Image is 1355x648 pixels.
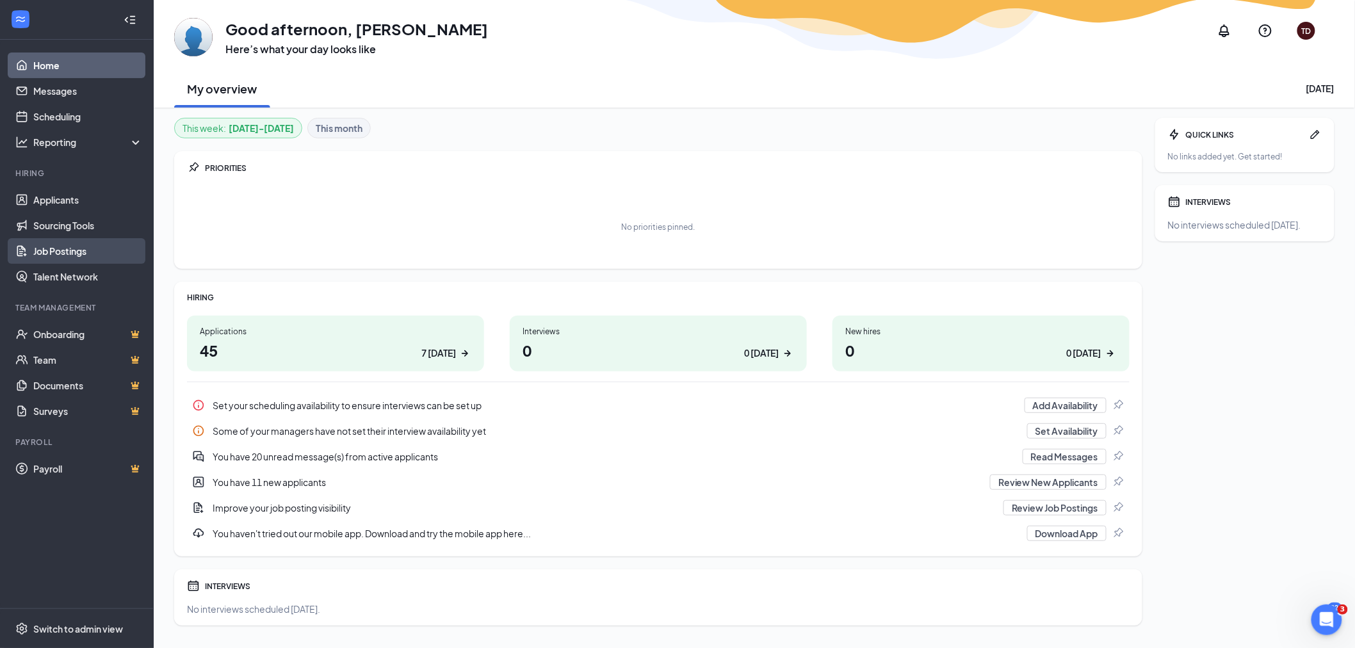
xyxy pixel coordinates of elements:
[1309,128,1322,141] svg: Pen
[187,393,1130,418] div: Set your scheduling availability to ensure interviews can be set up
[187,579,200,592] svg: Calendar
[188,81,257,97] h2: My overview
[1168,128,1181,141] svg: Bolt
[1104,347,1117,360] svg: ArrowRight
[421,346,456,360] div: 7 [DATE]
[213,527,1019,540] div: You haven't tried out our mobile app. Download and try the mobile app here...
[192,450,205,463] svg: DoubleChatActive
[15,437,140,448] div: Payroll
[205,581,1130,592] div: INTERVIEWS
[187,418,1130,444] a: InfoSome of your managers have not set their interview availability yetSet AvailabilityPin
[744,346,779,360] div: 0 [DATE]
[192,399,205,412] svg: Info
[187,521,1130,546] a: DownloadYou haven't tried out our mobile app. Download and try the mobile app here...Download AppPin
[174,18,213,56] img: Tricia Dean
[205,163,1130,174] div: PRIORITIES
[1168,151,1322,162] div: No links added yet. Get started!
[990,474,1107,490] button: Review New Applicants
[1302,26,1311,36] div: TD
[33,622,123,635] div: Switch to admin view
[187,316,484,371] a: Applications457 [DATE]ArrowRight
[225,42,488,56] h3: Here’s what your day looks like
[1186,197,1322,207] div: INTERVIEWS
[1067,346,1101,360] div: 0 [DATE]
[187,495,1130,521] div: Improve your job posting visibility
[187,469,1130,495] a: UserEntityYou have 11 new applicantsReview New ApplicantsPin
[33,456,143,482] a: PayrollCrown
[1217,23,1232,38] svg: Notifications
[1258,23,1273,38] svg: QuestionInfo
[1112,501,1124,514] svg: Pin
[15,302,140,313] div: Team Management
[33,373,143,398] a: DocumentsCrown
[458,347,471,360] svg: ArrowRight
[1112,399,1124,412] svg: Pin
[316,121,362,135] b: This month
[33,53,143,78] a: Home
[1311,604,1342,635] iframe: Intercom live chat
[187,393,1130,418] a: InfoSet your scheduling availability to ensure interviews can be set upAdd AvailabilityPin
[213,425,1019,437] div: Some of your managers have not set their interview availability yet
[1023,449,1107,464] button: Read Messages
[213,476,982,489] div: You have 11 new applicants
[845,326,1117,337] div: New hires
[15,136,28,149] svg: Analysis
[192,501,205,514] svg: DocumentAdd
[187,603,1130,615] div: No interviews scheduled [DATE].
[187,292,1130,303] div: HIRING
[33,104,143,129] a: Scheduling
[192,425,205,437] svg: Info
[33,187,143,213] a: Applicants
[523,326,794,337] div: Interviews
[187,521,1130,546] div: You haven't tried out our mobile app. Download and try the mobile app here...
[187,469,1130,495] div: You have 11 new applicants
[1027,423,1107,439] button: Set Availability
[187,444,1130,469] div: You have 20 unread message(s) from active applicants
[192,476,205,489] svg: UserEntity
[1112,476,1124,489] svg: Pin
[1112,527,1124,540] svg: Pin
[781,347,794,360] svg: ArrowRight
[1338,604,1348,615] span: 3
[33,321,143,347] a: OnboardingCrown
[33,78,143,104] a: Messages
[192,527,205,540] svg: Download
[1186,129,1304,140] div: QUICK LINKS
[213,450,1015,463] div: You have 20 unread message(s) from active applicants
[1328,603,1342,613] div: 22
[33,213,143,238] a: Sourcing Tools
[33,136,143,149] div: Reporting
[213,399,1017,412] div: Set your scheduling availability to ensure interviews can be set up
[845,339,1117,361] h1: 0
[225,18,488,40] h1: Good afternoon, [PERSON_NAME]
[187,418,1130,444] div: Some of your managers have not set their interview availability yet
[1168,195,1181,208] svg: Calendar
[213,501,996,514] div: Improve your job posting visibility
[15,622,28,635] svg: Settings
[1003,500,1107,515] button: Review Job Postings
[187,495,1130,521] a: DocumentAddImprove your job posting visibilityReview Job PostingsPin
[1306,82,1335,95] div: [DATE]
[187,444,1130,469] a: DoubleChatActiveYou have 20 unread message(s) from active applicantsRead MessagesPin
[1168,218,1322,231] div: No interviews scheduled [DATE].
[1112,450,1124,463] svg: Pin
[14,13,27,26] svg: WorkstreamLogo
[15,168,140,179] div: Hiring
[33,398,143,424] a: SurveysCrown
[622,222,695,232] div: No priorities pinned.
[200,339,471,361] h1: 45
[187,161,200,174] svg: Pin
[832,316,1130,371] a: New hires00 [DATE]ArrowRight
[183,121,294,135] div: This week :
[124,13,136,26] svg: Collapse
[523,339,794,361] h1: 0
[229,121,294,135] b: [DATE] - [DATE]
[33,238,143,264] a: Job Postings
[33,264,143,289] a: Talent Network
[1025,398,1107,413] button: Add Availability
[1112,425,1124,437] svg: Pin
[200,326,471,337] div: Applications
[33,347,143,373] a: TeamCrown
[510,316,807,371] a: Interviews00 [DATE]ArrowRight
[1027,526,1107,541] button: Download App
